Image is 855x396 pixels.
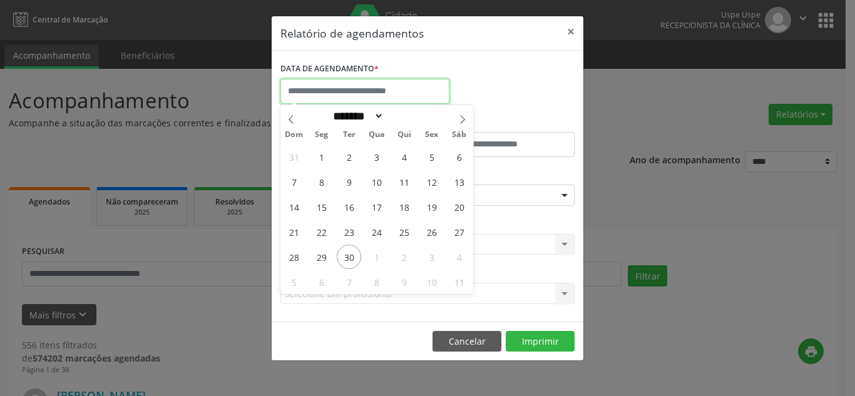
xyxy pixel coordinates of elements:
span: Sex [418,131,446,139]
span: Setembro 21, 2025 [282,220,306,244]
span: Setembro 5, 2025 [419,145,444,169]
span: Setembro 18, 2025 [392,195,416,219]
span: Setembro 6, 2025 [447,145,471,169]
span: Setembro 16, 2025 [337,195,361,219]
span: Setembro 24, 2025 [364,220,389,244]
span: Setembro 28, 2025 [282,245,306,269]
h5: Relatório de agendamentos [280,25,424,41]
span: Outubro 11, 2025 [447,270,471,294]
span: Setembro 3, 2025 [364,145,389,169]
button: Cancelar [433,331,501,352]
span: Sáb [446,131,473,139]
span: Setembro 12, 2025 [419,170,444,194]
span: Setembro 29, 2025 [309,245,334,269]
span: Setembro 27, 2025 [447,220,471,244]
span: Setembro 13, 2025 [447,170,471,194]
span: Setembro 20, 2025 [447,195,471,219]
span: Setembro 4, 2025 [392,145,416,169]
span: Outubro 5, 2025 [282,270,306,294]
span: Outubro 2, 2025 [392,245,416,269]
span: Setembro 11, 2025 [392,170,416,194]
span: Setembro 17, 2025 [364,195,389,219]
span: Outubro 6, 2025 [309,270,334,294]
span: Setembro 15, 2025 [309,195,334,219]
input: Year [384,109,425,123]
span: Setembro 26, 2025 [419,220,444,244]
label: DATA DE AGENDAMENTO [280,59,379,79]
span: Seg [308,131,335,139]
span: Setembro 23, 2025 [337,220,361,244]
span: Setembro 14, 2025 [282,195,306,219]
span: Setembro 1, 2025 [309,145,334,169]
span: Setembro 8, 2025 [309,170,334,194]
span: Setembro 25, 2025 [392,220,416,244]
span: Outubro 7, 2025 [337,270,361,294]
span: Agosto 31, 2025 [282,145,306,169]
span: Qua [363,131,391,139]
span: Setembro 10, 2025 [364,170,389,194]
span: Outubro 9, 2025 [392,270,416,294]
button: Imprimir [506,331,575,352]
span: Outubro 4, 2025 [447,245,471,269]
span: Dom [280,131,308,139]
span: Setembro 19, 2025 [419,195,444,219]
span: Ter [335,131,363,139]
span: Setembro 2, 2025 [337,145,361,169]
span: Setembro 22, 2025 [309,220,334,244]
span: Setembro 7, 2025 [282,170,306,194]
span: Outubro 3, 2025 [419,245,444,269]
span: Outubro 8, 2025 [364,270,389,294]
span: Setembro 9, 2025 [337,170,361,194]
span: Outubro 10, 2025 [419,270,444,294]
select: Month [329,109,384,123]
span: Setembro 30, 2025 [337,245,361,269]
span: Qui [391,131,418,139]
button: Close [558,16,583,47]
span: Outubro 1, 2025 [364,245,389,269]
label: ATÉ [431,113,575,132]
